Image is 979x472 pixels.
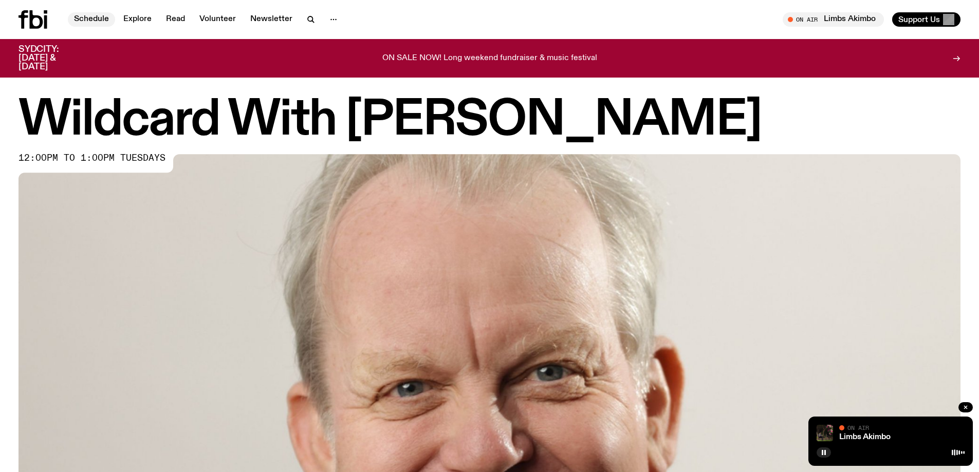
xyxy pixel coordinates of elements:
[382,54,597,63] p: ON SALE NOW! Long weekend fundraiser & music festival
[892,12,960,27] button: Support Us
[847,424,869,431] span: On Air
[839,433,891,441] a: Limbs Akimbo
[117,12,158,27] a: Explore
[193,12,242,27] a: Volunteer
[244,12,299,27] a: Newsletter
[160,12,191,27] a: Read
[817,425,833,441] img: Jackson sits at an outdoor table, legs crossed and gazing at a black and brown dog also sitting a...
[19,45,84,71] h3: SYDCITY: [DATE] & [DATE]
[68,12,115,27] a: Schedule
[783,12,884,27] button: On AirLimbs Akimbo
[19,154,165,162] span: 12:00pm to 1:00pm tuesdays
[19,98,960,144] h1: Wildcard With [PERSON_NAME]
[898,15,940,24] span: Support Us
